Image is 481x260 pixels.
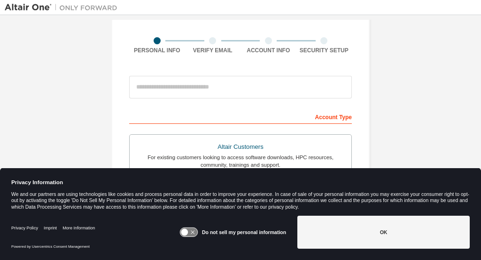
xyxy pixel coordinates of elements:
img: Altair One [5,3,122,12]
div: Account Type [129,109,352,124]
div: Altair Customers [135,140,346,154]
div: Personal Info [129,47,185,54]
div: Verify Email [185,47,241,54]
div: Security Setup [296,47,352,54]
div: Account Info [240,47,296,54]
div: For existing customers looking to access software downloads, HPC resources, community, trainings ... [135,154,346,169]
